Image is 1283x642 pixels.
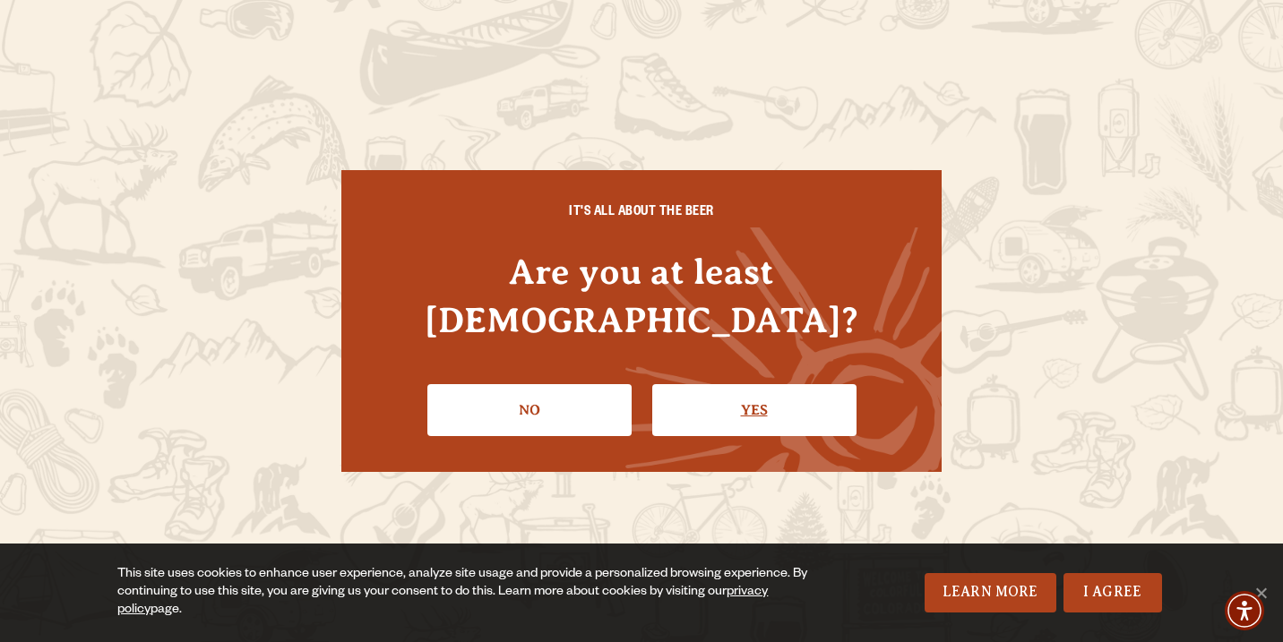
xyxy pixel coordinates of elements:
[377,206,906,222] h6: IT'S ALL ABOUT THE BEER
[427,384,632,436] a: No
[377,248,906,343] h4: Are you at least [DEMOGRAPHIC_DATA]?
[1063,573,1162,612] a: I Agree
[652,384,857,436] a: Confirm I'm 21 or older
[1225,591,1264,630] div: Accessibility Menu
[925,573,1056,612] a: Learn More
[117,566,833,620] div: This site uses cookies to enhance user experience, analyze site usage and provide a personalized ...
